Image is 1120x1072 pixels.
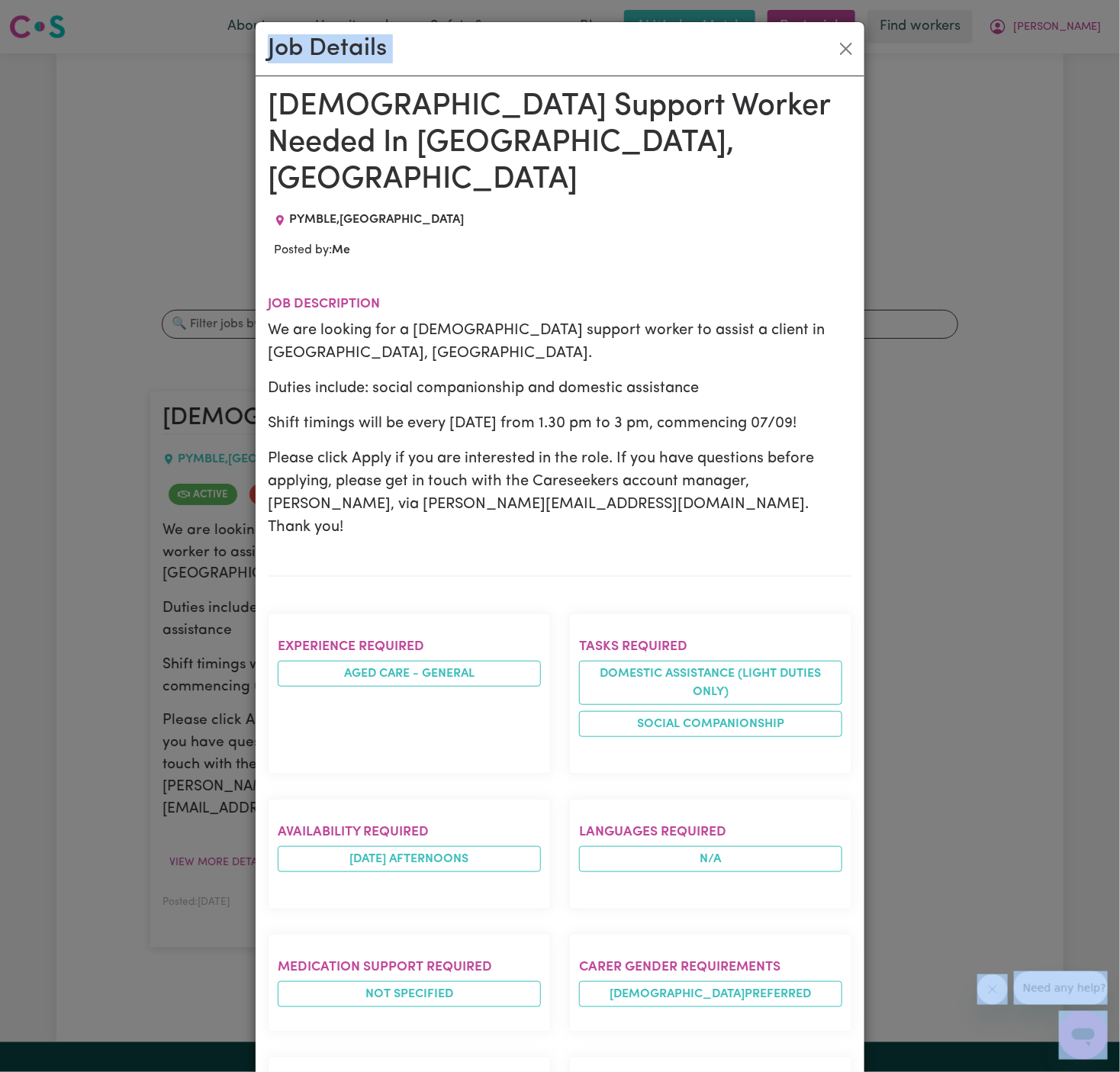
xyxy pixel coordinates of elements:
b: Me [332,244,350,256]
h2: Medication Support Required [278,959,541,975]
iframe: Button to launch messaging window [1059,1011,1108,1060]
li: Aged care - General [278,661,541,687]
p: Shift timings will be every [DATE] from 1.30 pm to 3 pm, commencing 07/09! [268,412,852,435]
h2: Languages required [579,824,842,840]
iframe: Close message [977,974,1008,1005]
h2: Carer gender requirements [579,959,842,975]
h2: Job Details [268,34,387,63]
li: Social companionship [579,711,842,737]
p: Duties include: social companionship and domestic assistance [268,377,852,400]
h1: [DEMOGRAPHIC_DATA] Support Worker Needed In [GEOGRAPHIC_DATA], [GEOGRAPHIC_DATA] [268,89,852,198]
iframe: Message from company [1014,971,1108,1005]
div: Job location: PYMBLE, New South Wales [268,211,470,229]
h2: Tasks required [579,639,842,655]
p: Please click Apply if you are interested in the role. If you have questions before applying, plea... [268,447,852,539]
span: N/A [579,846,842,872]
button: Close [834,37,858,61]
h2: Experience required [278,639,541,655]
span: Not specified [278,981,541,1007]
span: Posted by: [274,244,350,256]
li: [DATE] afternoons [278,846,541,872]
li: Domestic assistance (light duties only) [579,661,842,705]
p: We are looking for a [DEMOGRAPHIC_DATA] support worker to assist a client in [GEOGRAPHIC_DATA], [... [268,319,852,365]
span: PYMBLE , [GEOGRAPHIC_DATA] [289,214,464,226]
span: [DEMOGRAPHIC_DATA] preferred [579,981,842,1007]
h2: Job description [268,296,852,312]
h2: Availability required [278,824,541,840]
